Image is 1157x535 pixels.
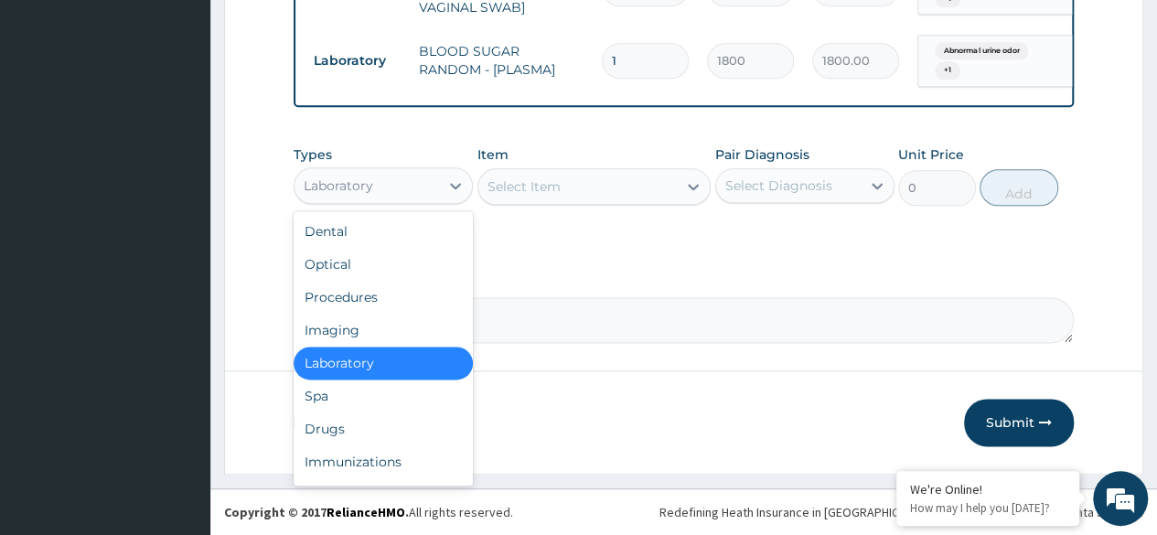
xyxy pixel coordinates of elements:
label: Pair Diagnosis [715,145,809,164]
div: We're Online! [910,481,1066,498]
div: Others [294,478,473,511]
div: Select Item [487,177,561,196]
label: Types [294,147,332,163]
div: Chat with us now [95,102,307,126]
img: d_794563401_company_1708531726252_794563401 [34,91,74,137]
div: Immunizations [294,445,473,478]
div: Laboratory [294,347,473,380]
label: Item [477,145,509,164]
span: Abnormal urine odor [935,42,1028,60]
span: We're online! [106,155,252,339]
div: Spa [294,380,473,412]
div: Select Diagnosis [725,177,832,195]
td: Laboratory [305,44,410,78]
button: Add [980,169,1057,206]
p: How may I help you today? [910,500,1066,516]
td: BLOOD SUGAR RANDOM - [PLASMA] [410,33,593,88]
textarea: Type your message and hit 'Enter' [9,348,348,412]
div: Laboratory [304,177,373,195]
div: Dental [294,215,473,248]
div: Imaging [294,314,473,347]
div: Drugs [294,412,473,445]
span: + 1 [935,61,960,80]
label: Comment [294,272,1074,287]
div: Optical [294,248,473,281]
footer: All rights reserved. [210,488,1157,535]
a: RelianceHMO [327,504,405,520]
button: Submit [964,399,1074,446]
strong: Copyright © 2017 . [224,504,409,520]
div: Procedures [294,281,473,314]
label: Unit Price [898,145,964,164]
div: Minimize live chat window [300,9,344,53]
div: Redefining Heath Insurance in [GEOGRAPHIC_DATA] using Telemedicine and Data Science! [659,503,1143,521]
